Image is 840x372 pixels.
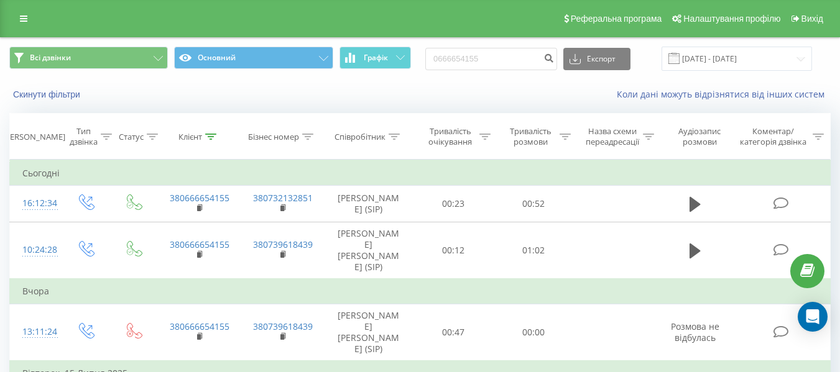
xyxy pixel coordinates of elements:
[737,126,810,147] div: Коментар/категорія дзвінка
[174,47,333,69] button: Основний
[70,126,98,147] div: Тип дзвінка
[617,88,831,100] a: Коли дані можуть відрізнятися вiд інших систем
[178,132,202,142] div: Клієнт
[10,279,831,304] td: Вчора
[22,191,48,215] div: 16:12:34
[9,47,168,69] button: Всі дзвінки
[571,14,662,24] span: Реферальна програма
[324,222,413,279] td: [PERSON_NAME] [PERSON_NAME] (SIP)
[324,186,413,222] td: [PERSON_NAME] (SIP)
[22,238,48,262] div: 10:24:28
[413,186,494,222] td: 00:23
[413,304,494,361] td: 00:47
[801,14,823,24] span: Вихід
[10,161,831,186] td: Сьогодні
[585,126,640,147] div: Назва схеми переадресації
[2,132,65,142] div: [PERSON_NAME]
[671,320,719,343] span: Розмова не відбулась
[798,302,828,332] div: Open Intercom Messenger
[339,47,411,69] button: Графік
[494,304,574,361] td: 00:00
[9,89,86,100] button: Скинути фільтри
[364,53,388,62] span: Графік
[335,132,385,142] div: Співробітник
[253,320,313,332] a: 380739618439
[253,192,313,204] a: 380732132851
[324,304,413,361] td: [PERSON_NAME] [PERSON_NAME] (SIP)
[563,48,630,70] button: Експорт
[668,126,731,147] div: Аудіозапис розмови
[494,222,574,279] td: 01:02
[22,320,48,344] div: 13:11:24
[119,132,144,142] div: Статус
[505,126,556,147] div: Тривалість розмови
[494,186,574,222] td: 00:52
[30,53,71,63] span: Всі дзвінки
[253,238,313,250] a: 380739618439
[170,320,229,332] a: 380666654155
[170,238,229,250] a: 380666654155
[248,132,299,142] div: Бізнес номер
[683,14,780,24] span: Налаштування профілю
[425,48,557,70] input: Пошук за номером
[170,192,229,204] a: 380666654155
[413,222,494,279] td: 00:12
[425,126,476,147] div: Тривалість очікування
